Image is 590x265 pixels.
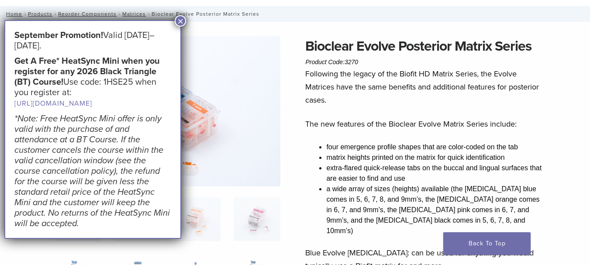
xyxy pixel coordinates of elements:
h5: Valid [DATE]–[DATE]. [14,30,171,51]
p: Following the legacy of the Biofit HD Matrix Series, the Evolve Matrices have the same benefits a... [305,67,545,107]
a: Home [3,11,22,17]
li: extra-flared quick-release tabs on the buccal and lingual surfaces that are easier to find and use [326,163,545,184]
span: Product Code: [305,59,358,65]
span: / [22,12,28,16]
span: / [117,12,122,16]
img: Bioclear Evolve Posterior Matrix Series - Image 4 [234,197,280,241]
a: Reorder Components [58,11,117,17]
span: 3270 [345,59,358,65]
span: / [52,12,58,16]
img: Bioclear Evolve Posterior Matrix Series - Image 3 [174,197,221,241]
a: [URL][DOMAIN_NAME] [14,99,92,108]
button: Close [175,15,186,27]
span: / [146,12,152,16]
em: *Note: Free HeatSync Mini offer is only valid with the purchase of and attendance at a BT Course.... [14,114,170,229]
a: Products [28,11,52,17]
h1: Bioclear Evolve Posterior Matrix Series [305,36,545,57]
li: four emergence profile shapes that are color-coded on the tab [326,142,545,152]
li: a wide array of sizes (heights) available (the [MEDICAL_DATA] blue comes in 5, 6, 7, 8, and 9mm’s... [326,184,545,236]
strong: Get A Free* HeatSync Mini when you register for any 2026 Black Triangle (BT) Course! [14,56,160,87]
a: Back To Top [443,232,531,255]
a: Matrices [122,11,146,17]
li: matrix heights printed on the matrix for quick identification [326,152,545,163]
h5: Use code: 1HSE25 when you register at: [14,56,171,109]
strong: September Promotion! [14,30,103,41]
p: The new features of the Bioclear Evolve Matrix Series include: [305,117,545,131]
